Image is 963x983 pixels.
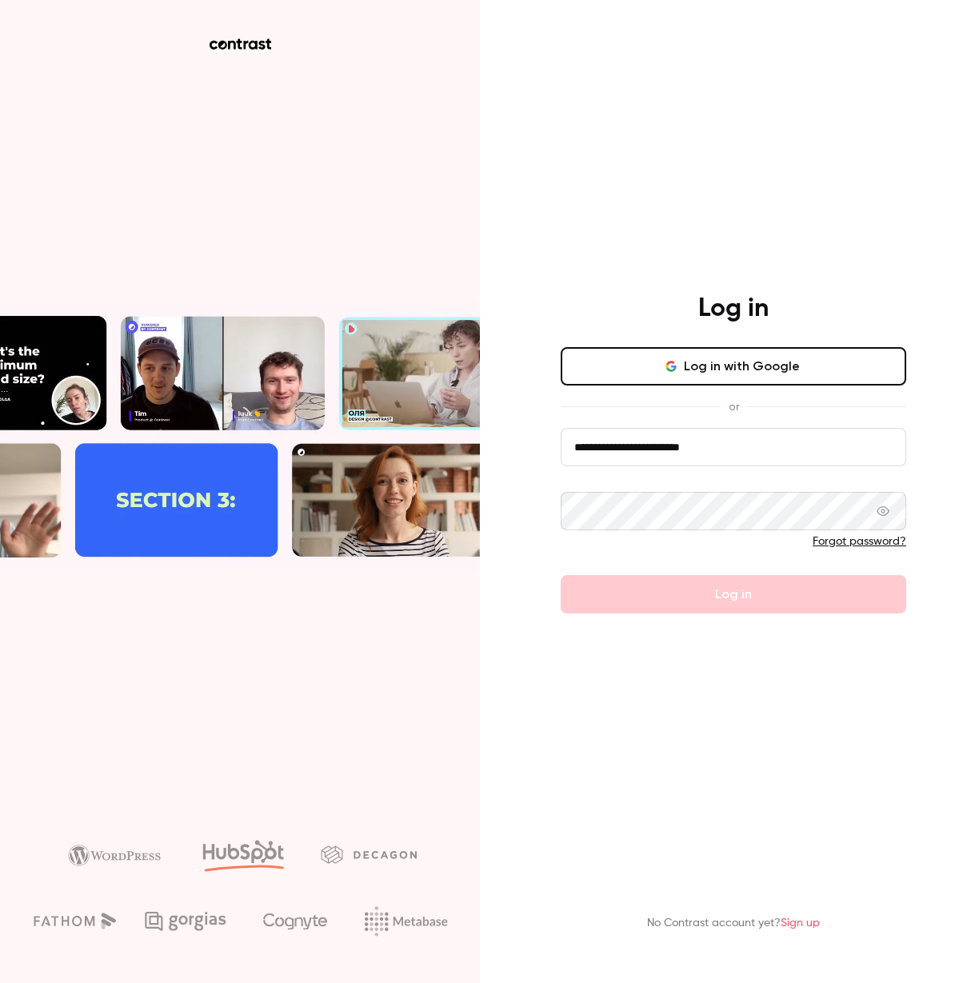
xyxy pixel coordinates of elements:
p: No Contrast account yet? [647,915,820,932]
a: Forgot password? [813,536,906,547]
a: Sign up [781,917,820,929]
button: Log in with Google [561,347,906,386]
span: or [721,398,747,415]
img: decagon [321,845,417,863]
h4: Log in [698,293,769,325]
